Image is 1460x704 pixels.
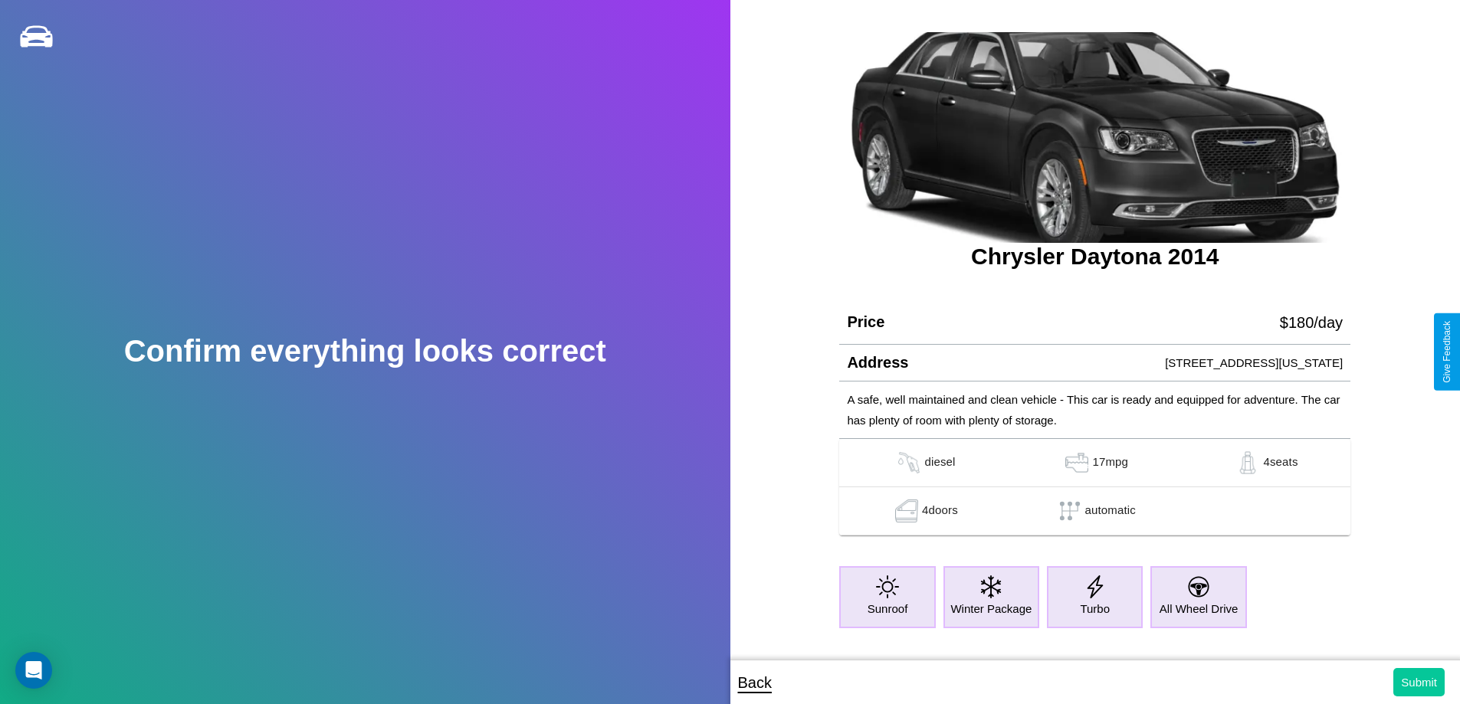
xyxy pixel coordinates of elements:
p: Winter Package [950,598,1032,619]
p: 17 mpg [1092,451,1128,474]
p: 4 doors [922,499,958,522]
table: simple table [839,439,1350,535]
img: gas [894,451,924,474]
h3: Chrysler Daytona 2014 [839,244,1350,270]
h4: Address [847,354,908,372]
p: diesel [924,451,955,474]
div: Give Feedback [1442,321,1452,383]
h4: Price [847,313,884,331]
p: automatic [1085,499,1136,522]
p: A safe, well maintained and clean vehicle - This car is ready and equipped for adventure. The car... [847,389,1343,431]
img: gas [1061,451,1092,474]
p: 4 seats [1263,451,1298,474]
p: Sunroof [868,598,908,619]
h2: Confirm everything looks correct [124,334,606,368]
img: gas [891,499,922,522]
p: Turbo [1080,598,1110,619]
div: Open Intercom Messenger [15,652,52,689]
p: Back [738,669,772,696]
p: $ 180 /day [1280,309,1343,336]
p: [STREET_ADDRESS][US_STATE] [1165,352,1343,373]
p: All Wheel Drive [1160,598,1239,619]
button: Submit [1393,668,1445,696]
img: gas [1232,451,1263,474]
